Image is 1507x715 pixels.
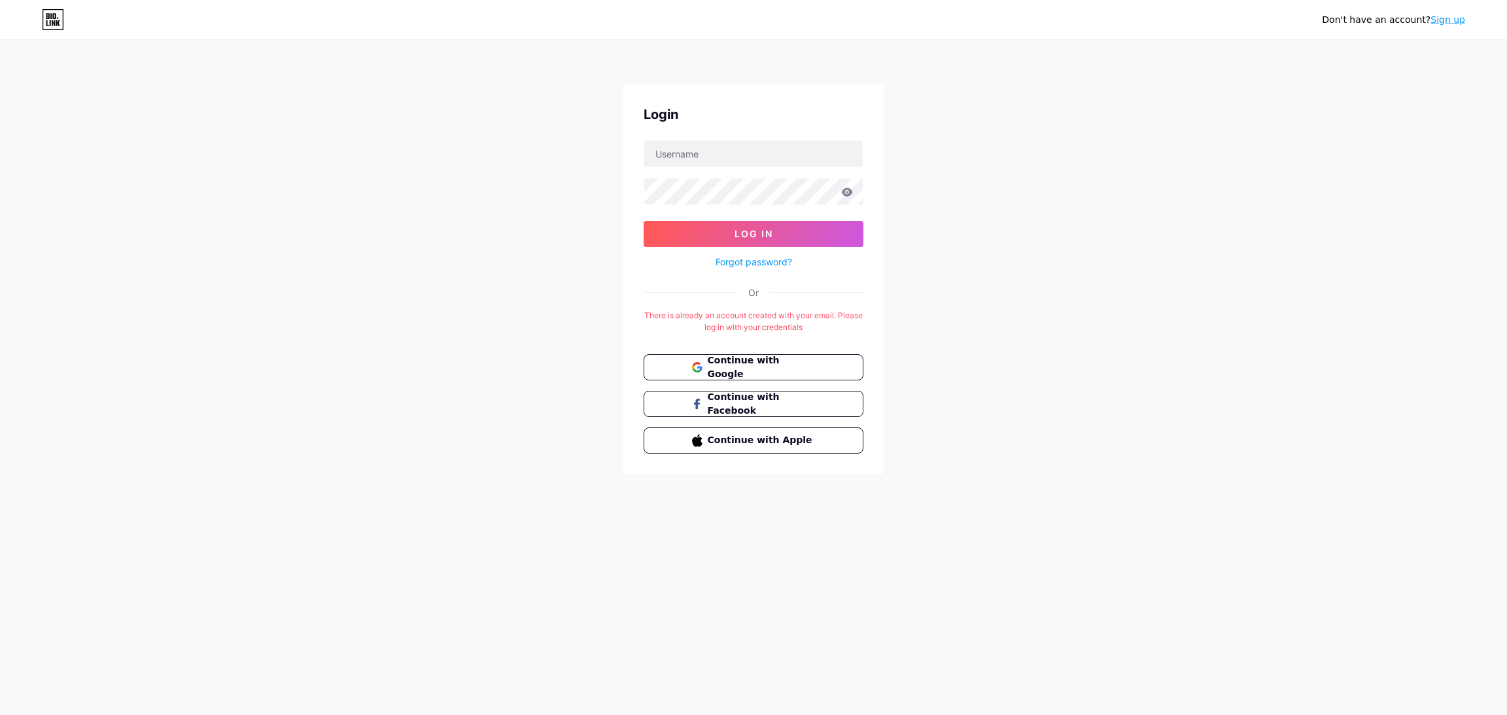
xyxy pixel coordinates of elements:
button: Continue with Facebook [644,391,863,417]
div: Login [644,105,863,124]
span: Continue with Facebook [708,390,816,418]
button: Log In [644,221,863,247]
a: Sign up [1430,14,1465,25]
span: Continue with Google [708,354,816,381]
button: Continue with Apple [644,427,863,454]
span: Log In [735,228,773,239]
div: There is already an account created with your email. Please log in with your credentials [644,310,863,333]
div: Or [748,286,759,299]
button: Continue with Google [644,354,863,380]
input: Username [644,141,863,167]
a: Forgot password? [716,255,792,269]
span: Continue with Apple [708,433,816,447]
div: Don't have an account? [1322,13,1465,27]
